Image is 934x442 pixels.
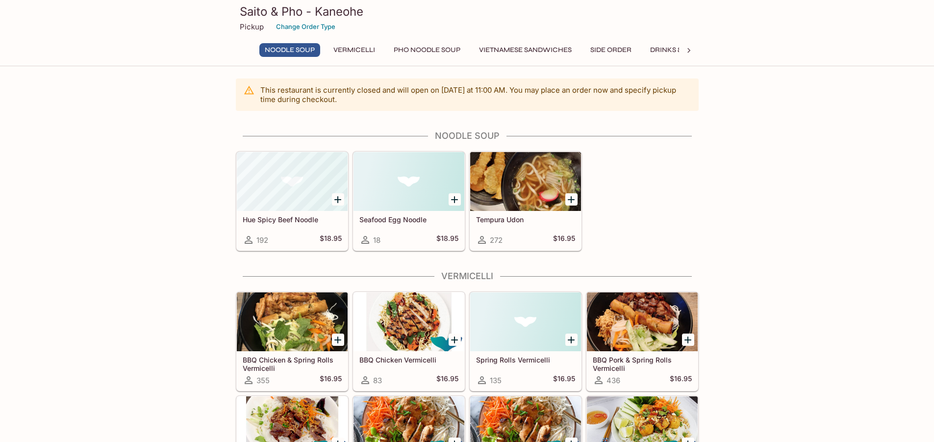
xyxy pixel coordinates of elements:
h5: $16.95 [553,234,575,246]
h4: Vermicelli [236,271,699,282]
h5: $16.95 [436,374,458,386]
button: Pho Noodle Soup [388,43,466,57]
span: 192 [256,235,268,245]
h5: Hue Spicy Beef Noodle [243,215,342,224]
h5: $16.95 [670,374,692,386]
button: Add Seafood Egg Noodle [449,193,461,206]
div: Tempura Udon [470,152,581,211]
button: Add Spring Rolls Vermicelli [565,334,578,346]
button: Add BBQ Pork & Spring Rolls Vermicelli [682,334,694,346]
h5: BBQ Chicken & Spring Rolls Vermicelli [243,356,342,372]
h5: $16.95 [320,374,342,386]
span: 272 [490,235,503,245]
a: Spring Rolls Vermicelli135$16.95 [470,292,581,391]
div: Hue Spicy Beef Noodle [237,152,348,211]
a: Hue Spicy Beef Noodle192$18.95 [236,152,348,251]
span: 436 [606,376,620,385]
h5: BBQ Pork & Spring Rolls Vermicelli [593,356,692,372]
div: BBQ Chicken & Spring Rolls Vermicelli [237,292,348,351]
a: BBQ Chicken & Spring Rolls Vermicelli355$16.95 [236,292,348,391]
button: Vietnamese Sandwiches [474,43,577,57]
button: Add BBQ Chicken & Spring Rolls Vermicelli [332,334,344,346]
button: Vermicelli [328,43,380,57]
button: Noodle Soup [259,43,320,57]
h3: Saito & Pho - Kaneohe [240,4,695,19]
a: Seafood Egg Noodle18$18.95 [353,152,465,251]
h5: Tempura Udon [476,215,575,224]
h5: $18.95 [436,234,458,246]
a: Tempura Udon272$16.95 [470,152,581,251]
button: Change Order Type [272,19,340,34]
div: BBQ Pork & Spring Rolls Vermicelli [587,292,698,351]
span: 135 [490,376,502,385]
span: 18 [373,235,380,245]
span: 83 [373,376,382,385]
p: This restaurant is currently closed and will open on [DATE] at 11:00 AM . You may place an order ... [260,85,691,104]
div: Spring Rolls Vermicelli [470,292,581,351]
div: BBQ Chicken Vermicelli [353,292,464,351]
h5: Spring Rolls Vermicelli [476,356,575,364]
button: Drinks & Desserts [645,43,723,57]
a: BBQ Pork & Spring Rolls Vermicelli436$16.95 [586,292,698,391]
button: Add Tempura Udon [565,193,578,206]
h5: Seafood Egg Noodle [359,215,458,224]
p: Pickup [240,22,264,31]
span: 355 [256,376,270,385]
h4: Noodle Soup [236,130,699,141]
button: Add Hue Spicy Beef Noodle [332,193,344,206]
a: BBQ Chicken Vermicelli83$16.95 [353,292,465,391]
h5: $16.95 [553,374,575,386]
button: Side Order [585,43,637,57]
h5: $18.95 [320,234,342,246]
h5: BBQ Chicken Vermicelli [359,356,458,364]
button: Add BBQ Chicken Vermicelli [449,334,461,346]
div: Seafood Egg Noodle [353,152,464,211]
